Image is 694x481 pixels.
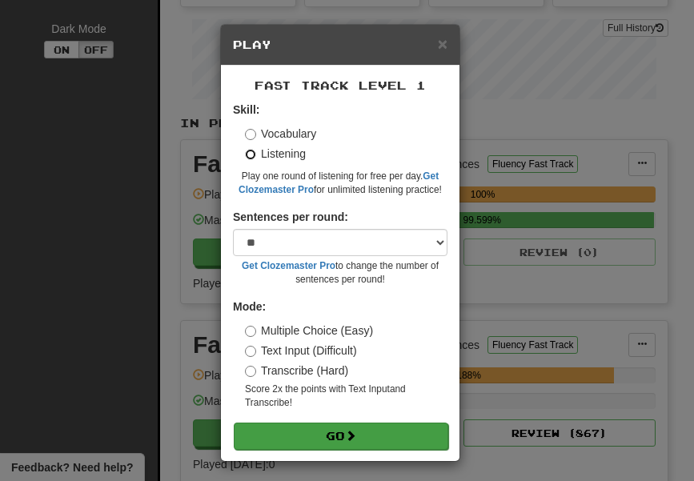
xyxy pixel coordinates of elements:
input: Listening [245,149,256,160]
button: Close [438,35,447,52]
label: Multiple Choice (Easy) [245,323,373,339]
input: Transcribe (Hard) [245,366,256,377]
strong: Mode: [233,300,266,313]
strong: Skill: [233,103,259,116]
input: Multiple Choice (Easy) [245,326,256,337]
label: Text Input (Difficult) [245,343,357,359]
a: Get Clozemaster Pro [242,260,335,271]
label: Vocabulary [245,126,316,142]
small: to change the number of sentences per round! [233,259,447,287]
label: Listening [245,146,306,162]
span: × [438,34,447,53]
h5: Play [233,37,447,53]
button: Go [234,423,448,450]
input: Text Input (Difficult) [245,346,256,357]
small: Score 2x the points with Text Input and Transcribe ! [245,383,447,410]
label: Sentences per round: [233,209,348,225]
label: Transcribe (Hard) [245,363,348,379]
input: Vocabulary [245,129,256,140]
small: Play one round of listening for free per day. for unlimited listening practice! [233,170,447,197]
span: Fast Track Level 1 [255,78,426,92]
